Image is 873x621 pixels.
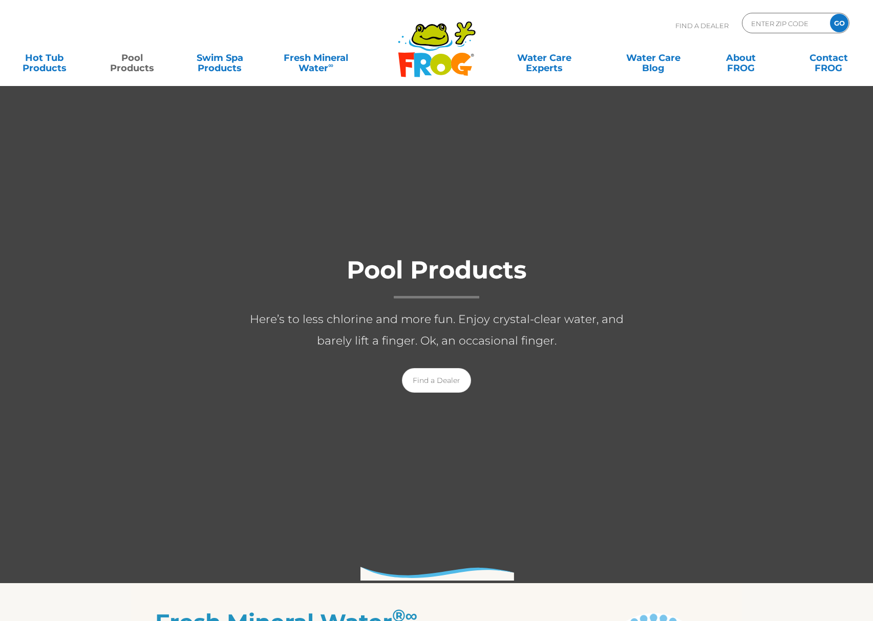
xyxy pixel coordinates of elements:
[707,48,775,68] a: AboutFROG
[750,16,819,31] input: Zip Code Form
[619,48,687,68] a: Water CareBlog
[10,48,78,68] a: Hot TubProducts
[98,48,166,68] a: PoolProducts
[830,14,848,32] input: GO
[232,256,642,298] h1: Pool Products
[489,48,600,68] a: Water CareExperts
[675,13,729,38] p: Find A Dealer
[232,309,642,352] p: Here’s to less chlorine and more fun. Enjoy crystal-clear water, and barely lift a finger. Ok, an...
[328,61,333,69] sup: ∞
[273,48,359,68] a: Fresh MineralWater∞
[402,368,471,393] a: Find a Dealer
[795,48,863,68] a: ContactFROG
[186,48,254,68] a: Swim SpaProducts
